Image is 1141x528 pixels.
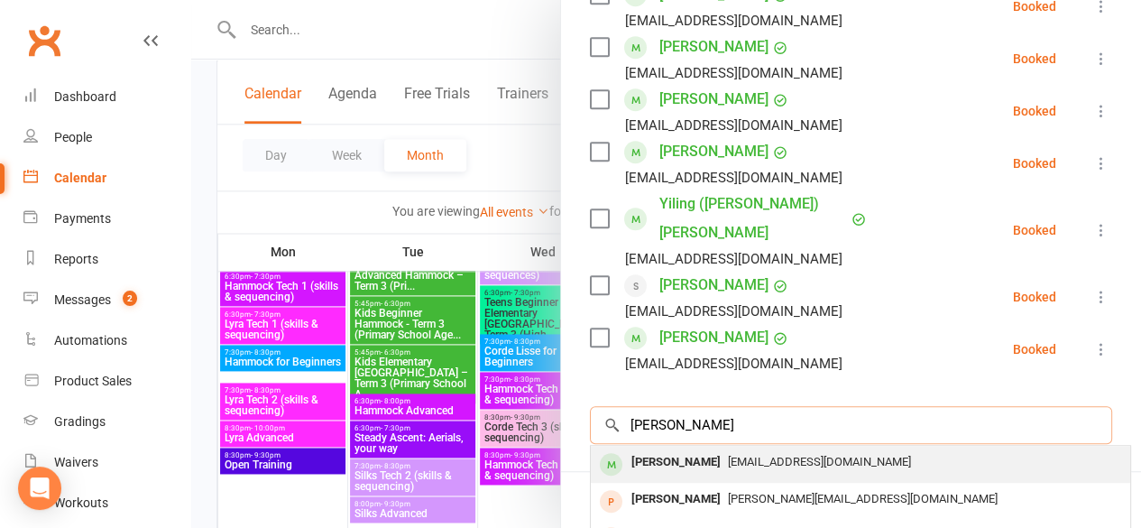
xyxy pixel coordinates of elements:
div: Dashboard [54,89,116,104]
div: Booked [1013,343,1056,356]
a: Reports [23,239,190,280]
a: [PERSON_NAME] [659,323,768,352]
a: Calendar [23,158,190,199]
div: Reports [54,252,98,266]
div: Open Intercom Messenger [18,467,61,510]
span: [PERSON_NAME][EMAIL_ADDRESS][DOMAIN_NAME] [728,492,998,505]
a: [PERSON_NAME] [659,137,768,166]
div: [EMAIL_ADDRESS][DOMAIN_NAME] [625,352,842,375]
div: [EMAIL_ADDRESS][DOMAIN_NAME] [625,300,842,323]
div: Booked [1013,52,1056,65]
div: Booked [1013,157,1056,170]
a: Workouts [23,483,190,523]
div: [EMAIL_ADDRESS][DOMAIN_NAME] [625,61,842,85]
div: Calendar [54,171,106,185]
span: 2 [123,291,137,306]
div: Booked [1013,224,1056,236]
div: Workouts [54,496,108,510]
a: People [23,117,190,158]
a: Clubworx [22,18,67,63]
span: [EMAIL_ADDRESS][DOMAIN_NAME] [728,455,911,468]
a: Waivers [23,442,190,483]
a: Payments [23,199,190,239]
div: member [600,453,622,476]
div: Payments [54,211,111,226]
a: [PERSON_NAME] [659,32,768,61]
div: Gradings [54,414,106,429]
div: [EMAIL_ADDRESS][DOMAIN_NAME] [625,114,842,137]
div: prospect [600,490,622,513]
a: Yiling ([PERSON_NAME]) [PERSON_NAME] [659,190,847,247]
a: Messages 2 [23,280,190,320]
div: Booked [1013,105,1056,117]
input: Search to add attendees [590,406,1112,444]
a: Gradings [23,402,190,442]
div: Product Sales [54,374,132,388]
div: [EMAIL_ADDRESS][DOMAIN_NAME] [625,166,842,190]
a: [PERSON_NAME] [659,271,768,300]
div: [PERSON_NAME] [624,449,728,476]
a: Product Sales [23,361,190,402]
div: Automations [54,333,127,347]
a: Automations [23,320,190,361]
a: [PERSON_NAME] [659,85,768,114]
div: Waivers [54,455,98,469]
div: Booked [1013,291,1056,303]
div: Messages [54,292,111,307]
div: [PERSON_NAME] [624,486,728,513]
a: Dashboard [23,77,190,117]
div: [EMAIL_ADDRESS][DOMAIN_NAME] [625,247,842,271]
div: People [54,130,92,144]
div: [EMAIL_ADDRESS][DOMAIN_NAME] [625,9,842,32]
